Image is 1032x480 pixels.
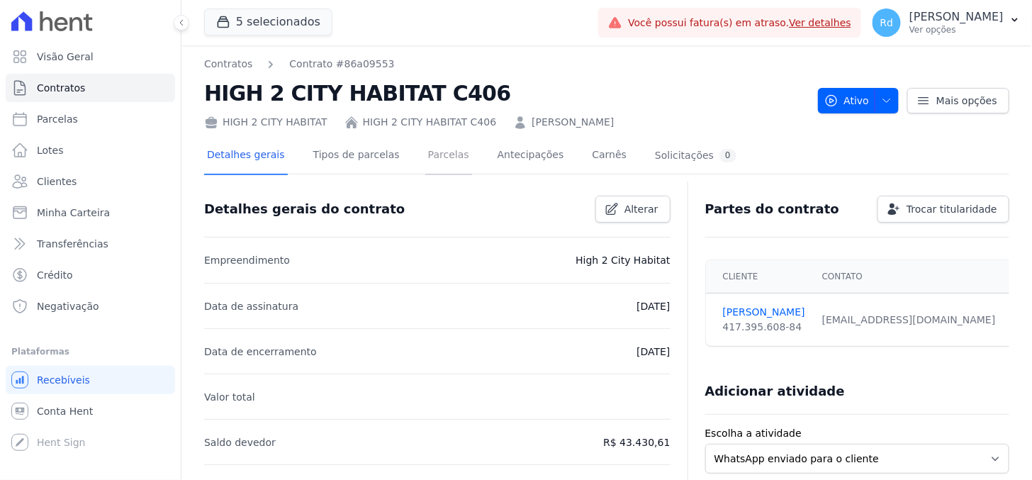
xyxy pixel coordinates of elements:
[6,136,175,164] a: Lotes
[719,149,736,162] div: 0
[6,366,175,394] a: Recebíveis
[204,389,255,406] p: Valor total
[636,343,670,360] p: [DATE]
[6,43,175,71] a: Visão Geral
[425,138,472,175] a: Parcelas
[204,115,327,130] div: HIGH 2 CITY HABITAT
[37,50,94,64] span: Visão Geral
[655,149,736,162] div: Solicitações
[790,17,852,28] a: Ver detalhes
[907,202,997,216] span: Trocar titularidade
[363,115,497,130] a: HIGH 2 CITY HABITAT C406
[37,112,78,126] span: Parcelas
[6,230,175,258] a: Transferências
[603,434,670,451] p: R$ 43.430,61
[706,260,814,294] th: Cliente
[204,138,288,175] a: Detalhes gerais
[37,174,77,189] span: Clientes
[6,74,175,102] a: Contratos
[705,426,1009,441] label: Escolha a atividade
[814,260,1004,294] th: Contato
[37,404,93,418] span: Conta Hent
[595,196,671,223] a: Alterar
[907,88,1009,113] a: Mais opções
[589,138,629,175] a: Carnês
[909,24,1004,35] p: Ver opções
[37,299,99,313] span: Negativação
[818,88,899,113] button: Ativo
[204,298,298,315] p: Data de assinatura
[861,3,1032,43] button: Rd [PERSON_NAME] Ver opções
[628,16,851,30] span: Você possui fatura(s) em atraso.
[37,237,108,251] span: Transferências
[909,10,1004,24] p: [PERSON_NAME]
[6,261,175,289] a: Crédito
[204,201,405,218] h3: Detalhes gerais do contrato
[37,268,73,282] span: Crédito
[723,305,805,320] a: [PERSON_NAME]
[310,138,403,175] a: Tipos de parcelas
[204,9,332,35] button: 5 selecionados
[824,88,870,113] span: Ativo
[624,202,658,216] span: Alterar
[37,81,85,95] span: Contratos
[6,167,175,196] a: Clientes
[723,320,805,335] div: 417.395.608-84
[204,57,252,72] a: Contratos
[204,343,317,360] p: Data de encerramento
[204,57,395,72] nav: Breadcrumb
[37,143,64,157] span: Lotes
[877,196,1009,223] a: Trocar titularidade
[495,138,567,175] a: Antecipações
[576,252,670,269] p: High 2 City Habitat
[936,94,997,108] span: Mais opções
[37,206,110,220] span: Minha Carteira
[11,343,169,360] div: Plataformas
[289,57,394,72] a: Contrato #86a09553
[6,105,175,133] a: Parcelas
[6,199,175,227] a: Minha Carteira
[6,397,175,425] a: Conta Hent
[204,77,807,109] h2: HIGH 2 CITY HABITAT C406
[37,373,90,387] span: Recebíveis
[822,313,996,328] div: [EMAIL_ADDRESS][DOMAIN_NAME]
[6,292,175,320] a: Negativação
[204,57,807,72] nav: Breadcrumb
[705,201,840,218] h3: Partes do contrato
[652,138,739,175] a: Solicitações0
[204,434,276,451] p: Saldo devedor
[705,383,845,400] h3: Adicionar atividade
[532,115,614,130] a: [PERSON_NAME]
[636,298,670,315] p: [DATE]
[880,18,894,28] span: Rd
[204,252,290,269] p: Empreendimento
